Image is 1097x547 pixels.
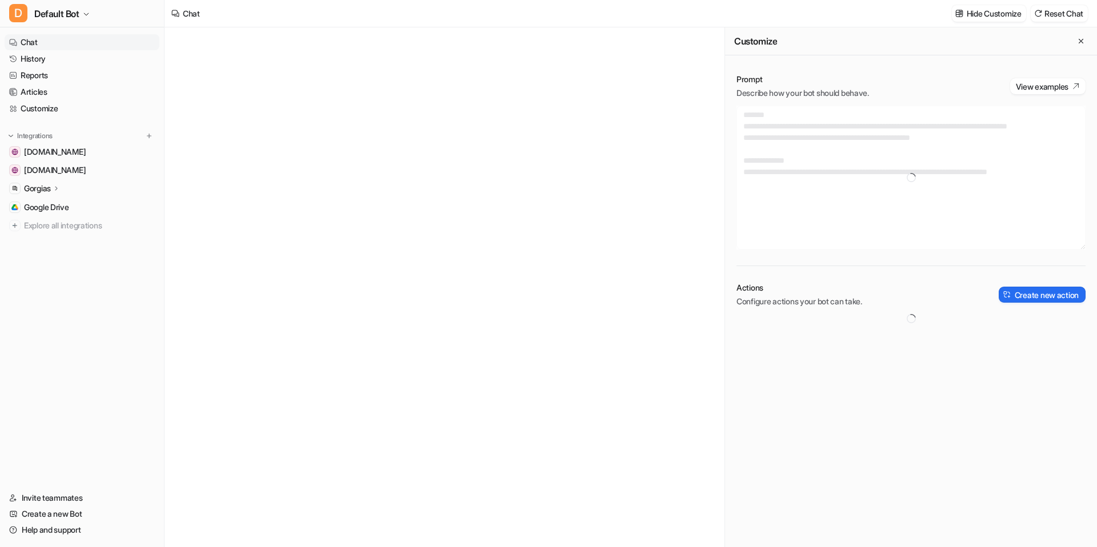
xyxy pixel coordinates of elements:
[955,9,963,18] img: customize
[11,148,18,155] img: help.sauna.space
[34,6,79,22] span: Default Bot
[5,34,159,50] a: Chat
[1010,78,1086,94] button: View examples
[145,132,153,140] img: menu_add.svg
[736,282,862,293] p: Actions
[1074,34,1088,48] button: Close flyout
[734,35,777,47] h2: Customize
[1031,5,1088,22] button: Reset Chat
[9,4,27,22] span: D
[183,7,200,19] div: Chat
[24,164,86,176] span: [DOMAIN_NAME]
[17,131,53,140] p: Integrations
[24,202,69,213] span: Google Drive
[5,84,159,100] a: Articles
[5,199,159,215] a: Google DriveGoogle Drive
[1003,291,1011,299] img: create-action-icon.svg
[5,100,159,116] a: Customize
[11,185,18,192] img: Gorgias
[952,5,1026,22] button: Hide Customize
[5,67,159,83] a: Reports
[24,183,51,194] p: Gorgias
[24,216,155,235] span: Explore all integrations
[5,218,159,234] a: Explore all integrations
[5,490,159,506] a: Invite teammates
[5,162,159,178] a: sauna.space[DOMAIN_NAME]
[24,146,86,158] span: [DOMAIN_NAME]
[9,220,21,231] img: explore all integrations
[7,132,15,140] img: expand menu
[11,167,18,174] img: sauna.space
[5,522,159,538] a: Help and support
[5,51,159,67] a: History
[5,130,56,142] button: Integrations
[11,204,18,211] img: Google Drive
[736,296,862,307] p: Configure actions your bot can take.
[967,7,1022,19] p: Hide Customize
[5,144,159,160] a: help.sauna.space[DOMAIN_NAME]
[736,74,869,85] p: Prompt
[736,87,869,99] p: Describe how your bot should behave.
[5,506,159,522] a: Create a new Bot
[999,287,1086,303] button: Create new action
[1034,9,1042,18] img: reset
